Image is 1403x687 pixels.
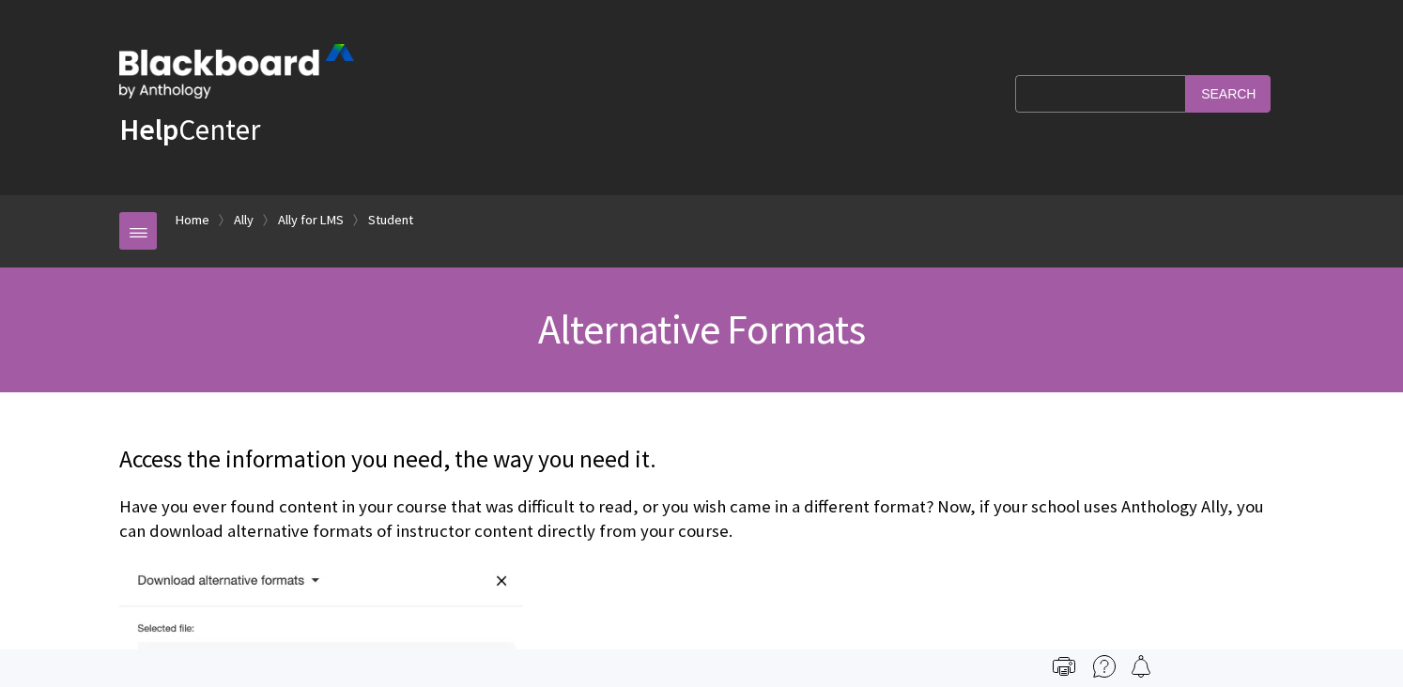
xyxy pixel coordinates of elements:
[234,208,254,232] a: Ally
[1093,655,1116,678] img: More help
[119,495,1284,543] p: Have you ever found content in your course that was difficult to read, or you wish came in a diff...
[278,208,344,232] a: Ally for LMS
[119,111,260,148] a: HelpCenter
[1186,75,1271,112] input: Search
[1053,655,1075,678] img: Print
[119,443,1284,477] p: Access the information you need, the way you need it.
[368,208,413,232] a: Student
[538,303,865,355] span: Alternative Formats
[119,111,178,148] strong: Help
[1130,655,1152,678] img: Follow this page
[176,208,209,232] a: Home
[119,44,354,99] img: Blackboard by Anthology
